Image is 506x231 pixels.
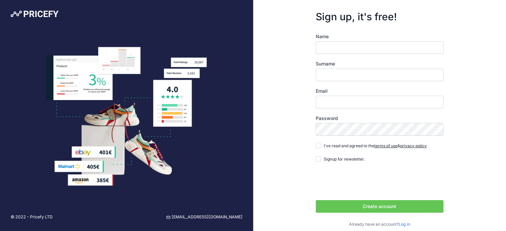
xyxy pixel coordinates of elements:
[316,115,443,122] label: Password
[316,11,443,23] h3: Sign up, it's free!
[324,157,365,162] span: Signup for newsletter.
[316,88,443,94] label: Email
[166,214,243,220] a: [EMAIL_ADDRESS][DOMAIN_NAME]
[324,143,427,148] span: I've read and agreed to the &
[316,221,443,228] p: Already have an account?
[11,214,53,220] p: © 2022 - Pricefy LTD
[316,200,443,213] button: Create account
[400,143,427,148] a: privacy policy
[399,222,410,227] a: Log in
[316,33,443,40] label: Name
[316,60,443,67] label: Surname
[11,11,59,17] img: Pricefy
[316,169,417,195] iframe: reCAPTCHA
[374,143,398,148] a: terms of use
